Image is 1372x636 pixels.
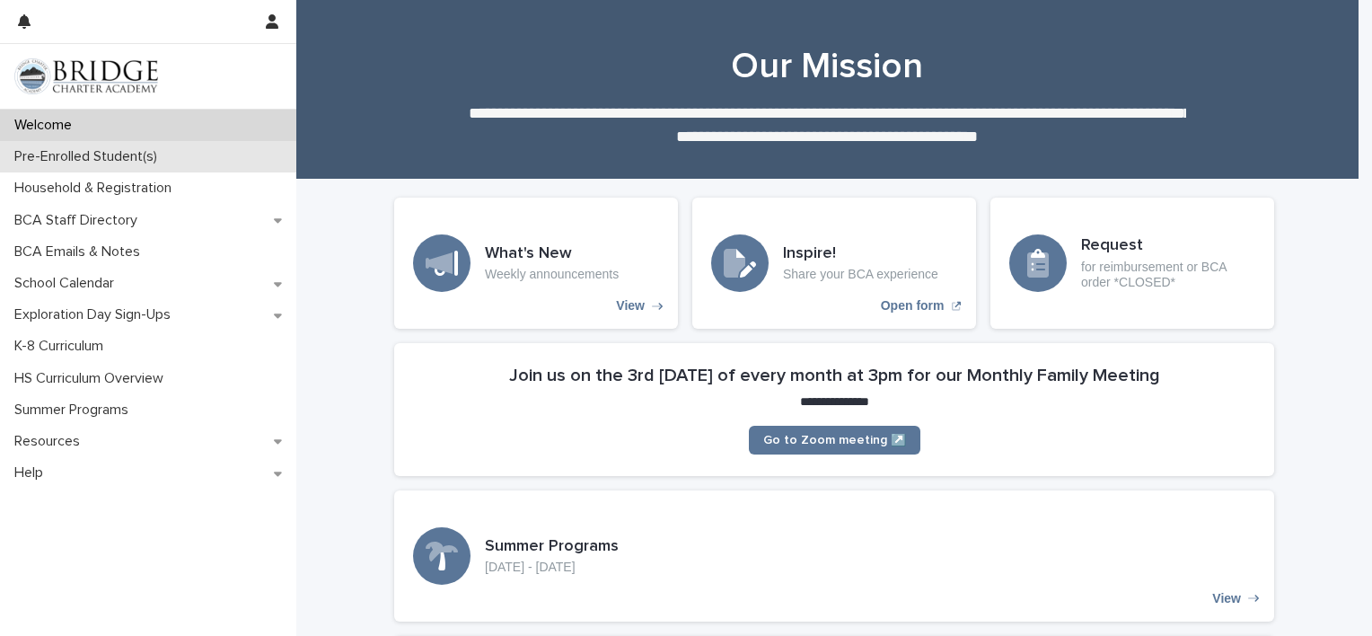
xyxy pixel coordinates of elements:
[394,490,1274,622] a: View
[7,180,186,197] p: Household & Registration
[7,306,185,323] p: Exploration Day Sign-Ups
[783,267,938,282] p: Share your BCA experience
[616,298,645,314] p: View
[1212,591,1241,606] p: View
[7,370,178,387] p: HS Curriculum Overview
[7,402,143,419] p: Summer Programs
[1081,236,1255,256] h3: Request
[509,365,1160,386] h2: Join us on the 3rd [DATE] of every month at 3pm for our Monthly Family Meeting
[14,58,158,94] img: V1C1m3IdTEidaUdm9Hs0
[749,426,920,455] a: Go to Zoom meeting ↗️
[7,338,118,355] p: K-8 Curriculum
[7,464,57,481] p: Help
[7,275,128,292] p: School Calendar
[692,198,976,329] a: Open form
[763,434,906,446] span: Go to Zoom meeting ↗️
[485,537,619,557] h3: Summer Programs
[7,212,152,229] p: BCA Staff Directory
[7,117,86,134] p: Welcome
[485,244,619,264] h3: What's New
[881,298,945,314] p: Open form
[7,433,94,450] p: Resources
[7,243,154,261] p: BCA Emails & Notes
[7,148,171,165] p: Pre-Enrolled Student(s)
[387,45,1267,88] h1: Our Mission
[1081,260,1255,290] p: for reimbursement or BCA order *CLOSED*
[485,267,619,282] p: Weekly announcements
[394,198,678,329] a: View
[783,244,938,264] h3: Inspire!
[485,560,619,575] p: [DATE] - [DATE]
